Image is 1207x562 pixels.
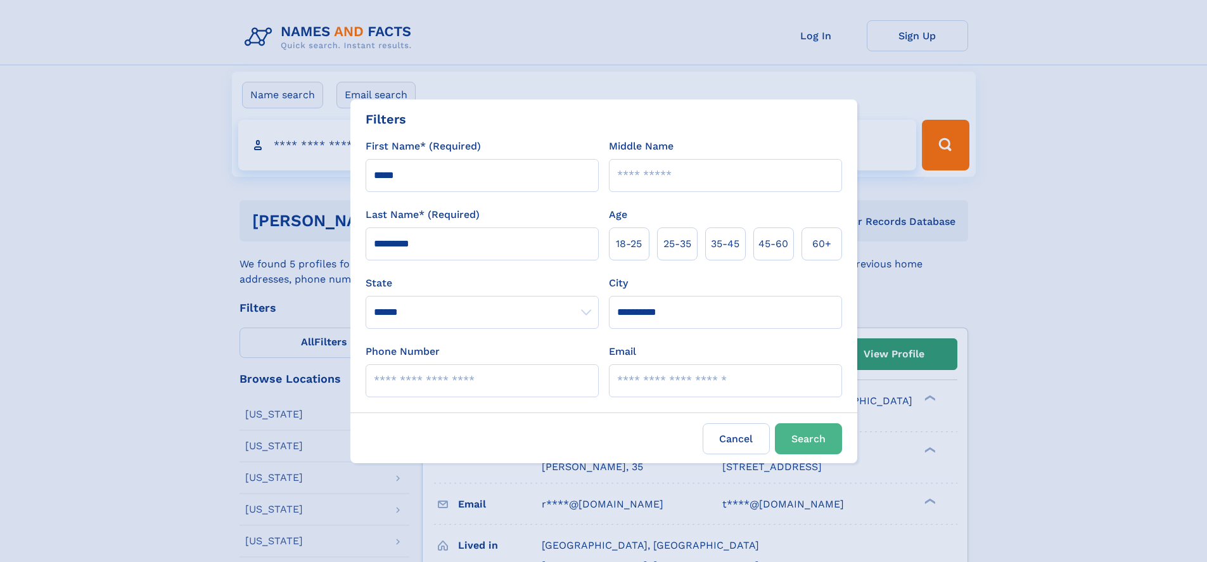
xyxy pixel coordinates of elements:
[609,344,636,359] label: Email
[663,236,691,252] span: 25‑35
[703,423,770,454] label: Cancel
[366,276,599,291] label: State
[775,423,842,454] button: Search
[366,110,406,129] div: Filters
[812,236,831,252] span: 60+
[711,236,739,252] span: 35‑45
[609,207,627,222] label: Age
[366,344,440,359] label: Phone Number
[616,236,642,252] span: 18‑25
[366,207,480,222] label: Last Name* (Required)
[366,139,481,154] label: First Name* (Required)
[758,236,788,252] span: 45‑60
[609,276,628,291] label: City
[609,139,674,154] label: Middle Name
